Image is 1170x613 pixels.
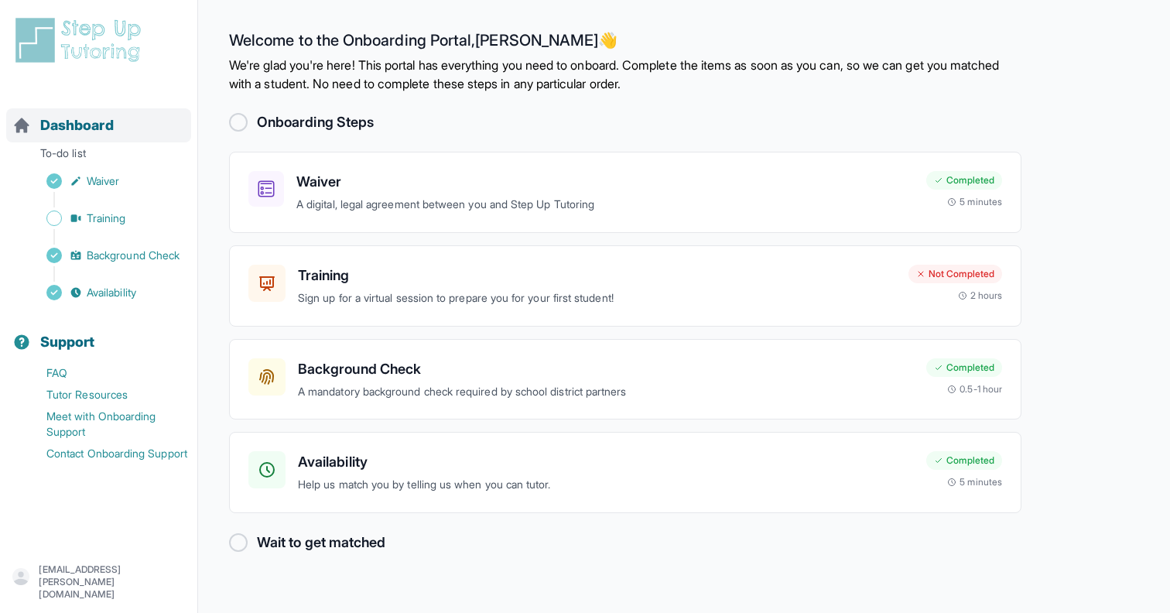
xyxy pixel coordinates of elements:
div: Completed [926,451,1002,470]
span: Availability [87,285,136,300]
span: Training [87,211,126,226]
a: Contact Onboarding Support [12,443,197,464]
a: Background Check [12,245,197,266]
a: AvailabilityHelp us match you by telling us when you can tutor.Completed5 minutes [229,432,1021,513]
span: Waiver [87,173,119,189]
h3: Training [298,265,896,286]
p: A mandatory background check required by school district partners [298,383,914,401]
button: Support [6,306,191,359]
a: Waiver [12,170,197,192]
a: Background CheckA mandatory background check required by school district partnersCompleted0.5-1 hour [229,339,1021,420]
span: Background Check [87,248,180,263]
h2: Onboarding Steps [257,111,374,133]
a: Meet with Onboarding Support [12,406,197,443]
div: 5 minutes [947,476,1002,488]
div: Completed [926,358,1002,377]
a: FAQ [12,362,197,384]
a: Availability [12,282,197,303]
a: WaiverA digital, legal agreement between you and Step Up TutoringCompleted5 minutes [229,152,1021,233]
div: 0.5-1 hour [947,383,1002,396]
p: To-do list [6,146,191,167]
h3: Background Check [298,358,914,380]
h2: Welcome to the Onboarding Portal, [PERSON_NAME] 👋 [229,31,1021,56]
div: Completed [926,171,1002,190]
a: Training [12,207,197,229]
div: 5 minutes [947,196,1002,208]
a: Tutor Resources [12,384,197,406]
p: A digital, legal agreement between you and Step Up Tutoring [296,196,914,214]
p: [EMAIL_ADDRESS][PERSON_NAME][DOMAIN_NAME] [39,563,185,601]
div: 2 hours [958,289,1003,302]
h3: Waiver [296,171,914,193]
p: Help us match you by telling us when you can tutor. [298,476,914,494]
img: logo [12,15,150,65]
button: [EMAIL_ADDRESS][PERSON_NAME][DOMAIN_NAME] [12,563,185,601]
p: We're glad you're here! This portal has everything you need to onboard. Complete the items as soo... [229,56,1021,93]
h2: Wait to get matched [257,532,385,553]
button: Dashboard [6,90,191,142]
div: Not Completed [908,265,1002,283]
p: Sign up for a virtual session to prepare you for your first student! [298,289,896,307]
a: Dashboard [12,115,114,136]
span: Dashboard [40,115,114,136]
h3: Availability [298,451,914,473]
a: TrainingSign up for a virtual session to prepare you for your first student!Not Completed2 hours [229,245,1021,327]
span: Support [40,331,95,353]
